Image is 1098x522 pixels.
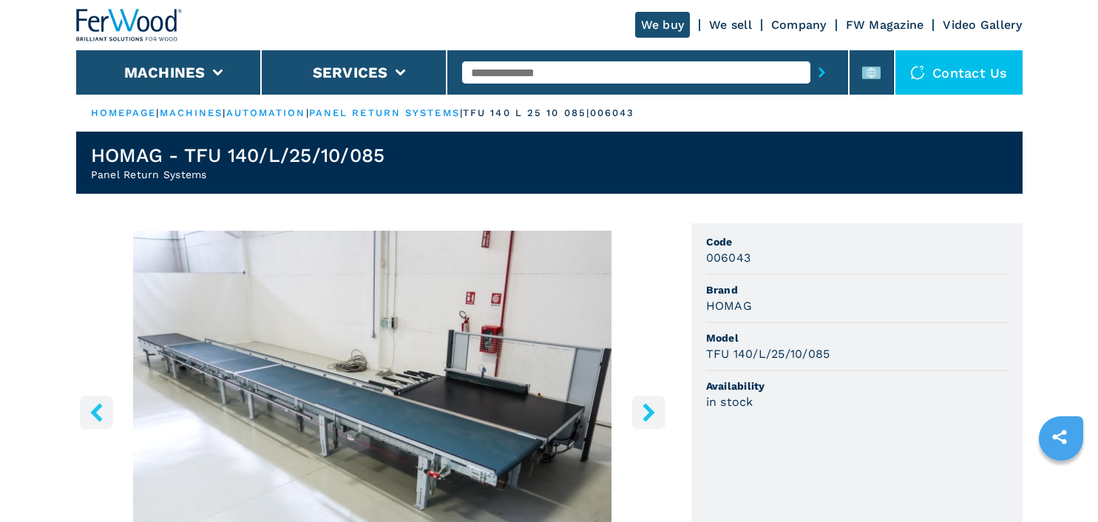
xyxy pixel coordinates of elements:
[313,64,388,81] button: Services
[706,297,752,314] h3: HOMAG
[895,50,1023,95] div: Contact us
[223,107,226,118] span: |
[590,106,635,120] p: 006043
[91,143,385,167] h1: HOMAG - TFU 140/L/25/10/085
[706,249,751,266] h3: 006043
[706,234,1008,249] span: Code
[943,18,1022,32] a: Video Gallery
[635,12,691,38] a: We buy
[706,282,1008,297] span: Brand
[80,396,113,429] button: left-button
[709,18,752,32] a: We sell
[910,65,925,80] img: Contact us
[706,393,753,410] h3: in stock
[124,64,206,81] button: Machines
[632,396,665,429] button: right-button
[156,107,159,118] span: |
[460,107,463,118] span: |
[91,107,157,118] a: HOMEPAGE
[771,18,827,32] a: Company
[810,55,833,89] button: submit-button
[91,167,385,182] h2: Panel Return Systems
[306,107,309,118] span: |
[463,106,590,120] p: tfu 140 l 25 10 085 |
[1041,418,1078,455] a: sharethis
[846,18,924,32] a: FW Magazine
[76,9,183,41] img: Ferwood
[1035,455,1087,511] iframe: Chat
[160,107,223,118] a: machines
[309,107,460,118] a: panel return systems
[706,331,1008,345] span: Model
[226,107,306,118] a: automation
[706,345,830,362] h3: TFU 140/L/25/10/085
[706,379,1008,393] span: Availability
